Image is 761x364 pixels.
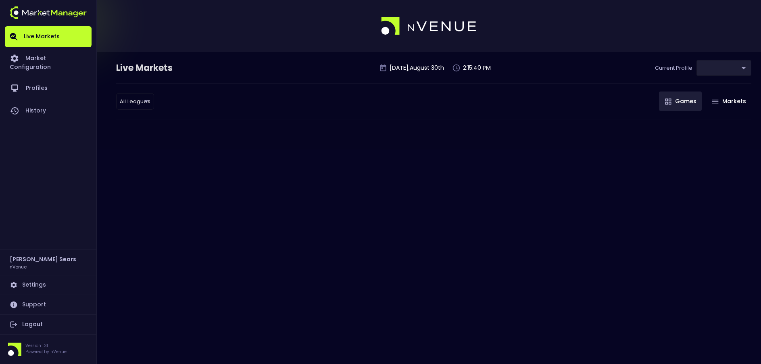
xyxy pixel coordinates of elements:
[712,100,719,104] img: gameIcon
[5,295,92,314] a: Support
[463,64,491,72] p: 2:15:40 PM
[116,62,215,75] div: Live Markets
[25,349,67,355] p: Powered by nVenue
[5,100,92,122] a: History
[706,92,751,111] button: Markets
[116,93,154,110] div: ​
[5,343,92,356] div: Version 1.31Powered by nVenue
[5,275,92,295] a: Settings
[10,255,76,264] h2: [PERSON_NAME] Sears
[696,60,751,76] div: ​
[655,64,692,72] p: Current Profile
[665,98,671,105] img: gameIcon
[5,26,92,47] a: Live Markets
[10,264,27,270] h3: nVenue
[10,6,87,19] img: logo
[381,17,477,35] img: logo
[5,77,92,100] a: Profiles
[5,47,92,77] a: Market Configuration
[25,343,67,349] p: Version 1.31
[390,64,444,72] p: [DATE] , August 30 th
[5,315,92,334] a: Logout
[659,92,702,111] button: Games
